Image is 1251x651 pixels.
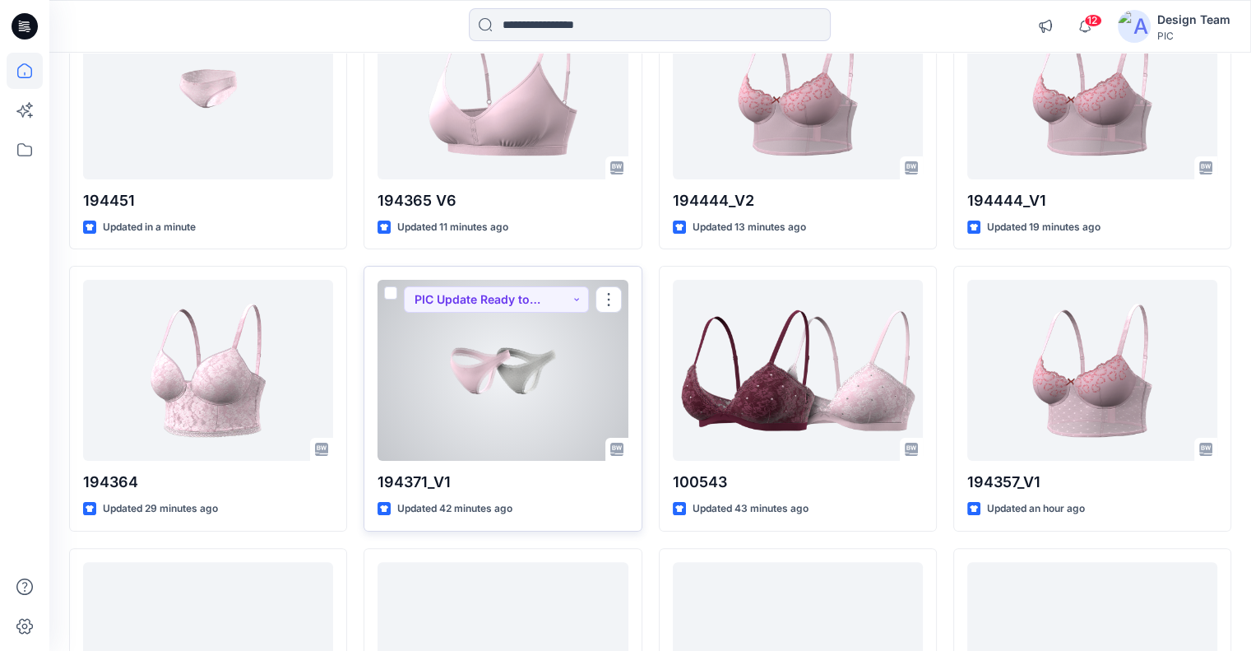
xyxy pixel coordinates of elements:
[103,219,196,236] p: Updated in a minute
[103,500,218,518] p: Updated 29 minutes ago
[1157,10,1230,30] div: Design Team
[378,280,628,461] a: 194371_V1
[83,189,333,212] p: 194451
[987,500,1085,518] p: Updated an hour ago
[1084,14,1102,27] span: 12
[693,500,809,518] p: Updated 43 minutes ago
[397,219,508,236] p: Updated 11 minutes ago
[397,500,512,518] p: Updated 42 minutes ago
[378,189,628,212] p: 194365 V6
[987,219,1100,236] p: Updated 19 minutes ago
[1118,10,1151,43] img: avatar
[693,219,806,236] p: Updated 13 minutes ago
[967,189,1217,212] p: 194444_V1
[83,280,333,461] a: 194364
[673,189,923,212] p: 194444_V2
[83,471,333,494] p: 194364
[673,280,923,461] a: 100543
[378,471,628,494] p: 194371_V1
[1157,30,1230,42] div: PIC
[673,471,923,494] p: 100543
[967,280,1217,461] a: 194357_V1
[967,471,1217,494] p: 194357_V1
